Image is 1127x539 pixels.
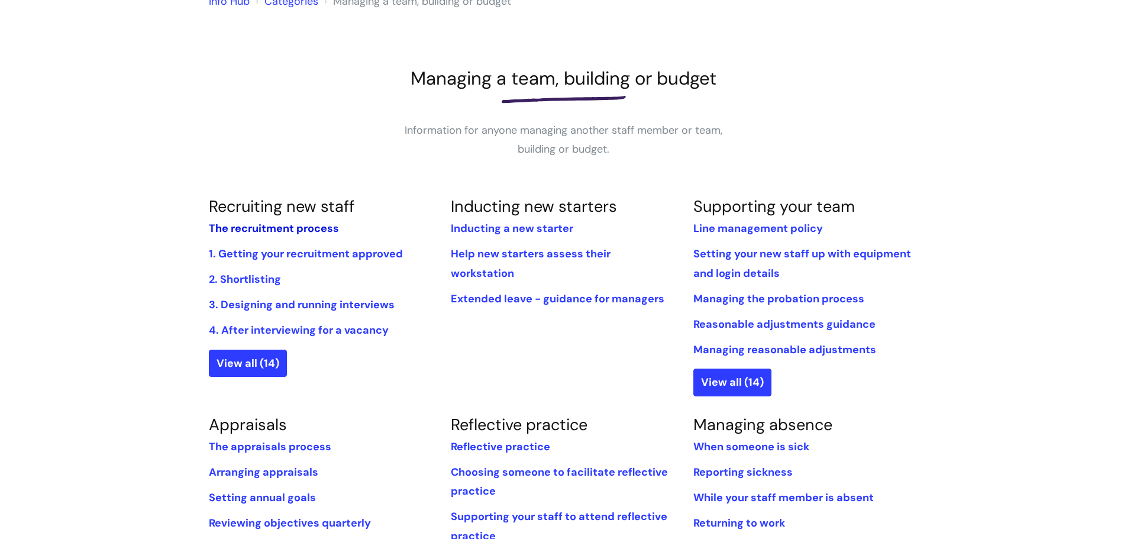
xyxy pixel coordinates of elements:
a: 2. Shortlisting [209,272,281,286]
h1: Managing a team, building or budget [209,67,919,89]
a: Reasonable adjustments guidance [693,317,876,331]
p: Information for anyone managing another staff member or team, building or budget. [386,121,741,159]
a: View all (14) [693,369,771,396]
a: Choosing someone to facilitate reflective practice [451,465,668,498]
a: Managing reasonable adjustments [693,343,876,357]
a: The appraisals process [209,440,331,454]
a: Managing absence [693,414,832,435]
a: Reflective practice [451,414,587,435]
a: Inducting new starters [451,196,617,217]
a: Appraisals [209,414,287,435]
a: 1. Getting your recruitment approved [209,247,403,261]
a: 4. After interviewing for a vacancy [209,323,389,337]
a: Managing the probation process [693,292,864,306]
a: 3. Designing and running interviews [209,298,395,312]
a: Returning to work [693,516,785,530]
a: Inducting a new starter [451,221,573,235]
a: The recruitment process [209,221,339,235]
a: While‌ ‌your‌ ‌staff‌ ‌member‌ ‌is‌ ‌absent‌ [693,490,874,505]
a: Extended leave - guidance for managers [451,292,664,306]
a: Reporting sickness [693,465,793,479]
a: View all (14) [209,350,287,377]
a: Reviewing objectives quarterly [209,516,371,530]
a: Help new starters assess their workstation [451,247,611,280]
a: Recruiting new staff [209,196,354,217]
a: Supporting your team [693,196,855,217]
a: Line management policy [693,221,823,235]
a: Reflective practice [451,440,550,454]
a: Setting your new staff up with equipment and login details [693,247,911,280]
a: When someone is sick [693,440,809,454]
a: Arranging appraisals [209,465,318,479]
a: Setting annual goals [209,490,316,505]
